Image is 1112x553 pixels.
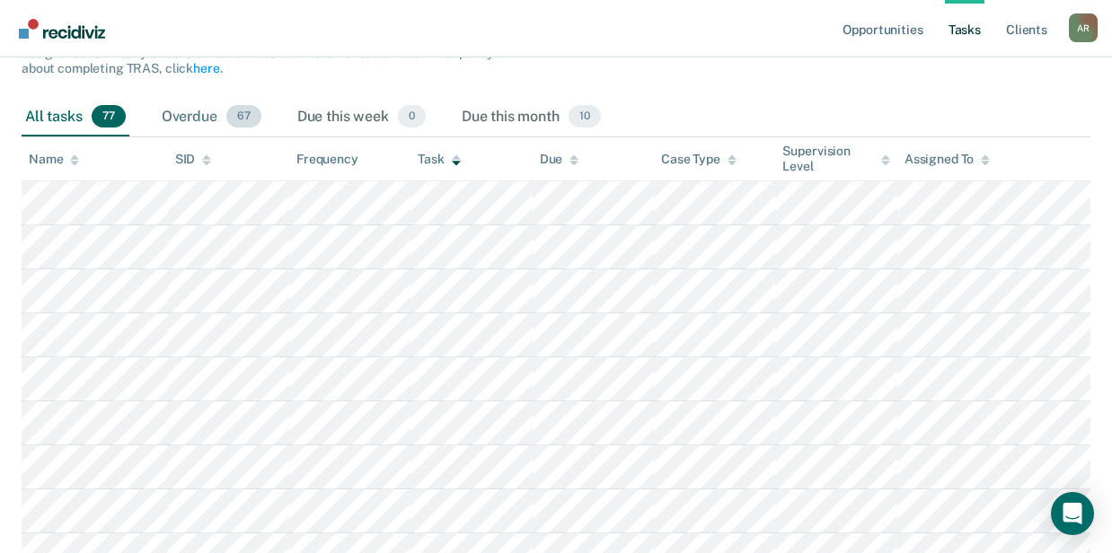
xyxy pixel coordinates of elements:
a: here [306,46,332,60]
div: Overdue67 [158,98,265,137]
div: Due [540,152,579,167]
div: Case Type [661,152,737,167]
div: Due this month10 [458,98,605,137]
div: A R [1069,13,1098,42]
div: SID [175,152,212,167]
button: Profile dropdown button [1069,13,1098,42]
a: here [193,61,219,75]
div: Due this week0 [294,98,429,137]
span: 67 [226,105,261,128]
div: Assigned To [905,152,990,167]
div: Open Intercom Messenger [1051,492,1094,535]
span: 0 [398,105,426,128]
span: 10 [569,105,601,128]
div: Supervision Level [782,144,889,174]
div: All tasks77 [22,98,129,137]
div: Task [418,152,460,167]
span: The clients listed below have upcoming requirements due this month that have not yet been complet... [22,1,495,75]
span: 77 [92,105,126,128]
div: Frequency [296,152,358,167]
div: Name [29,152,79,167]
img: Recidiviz [19,19,105,39]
